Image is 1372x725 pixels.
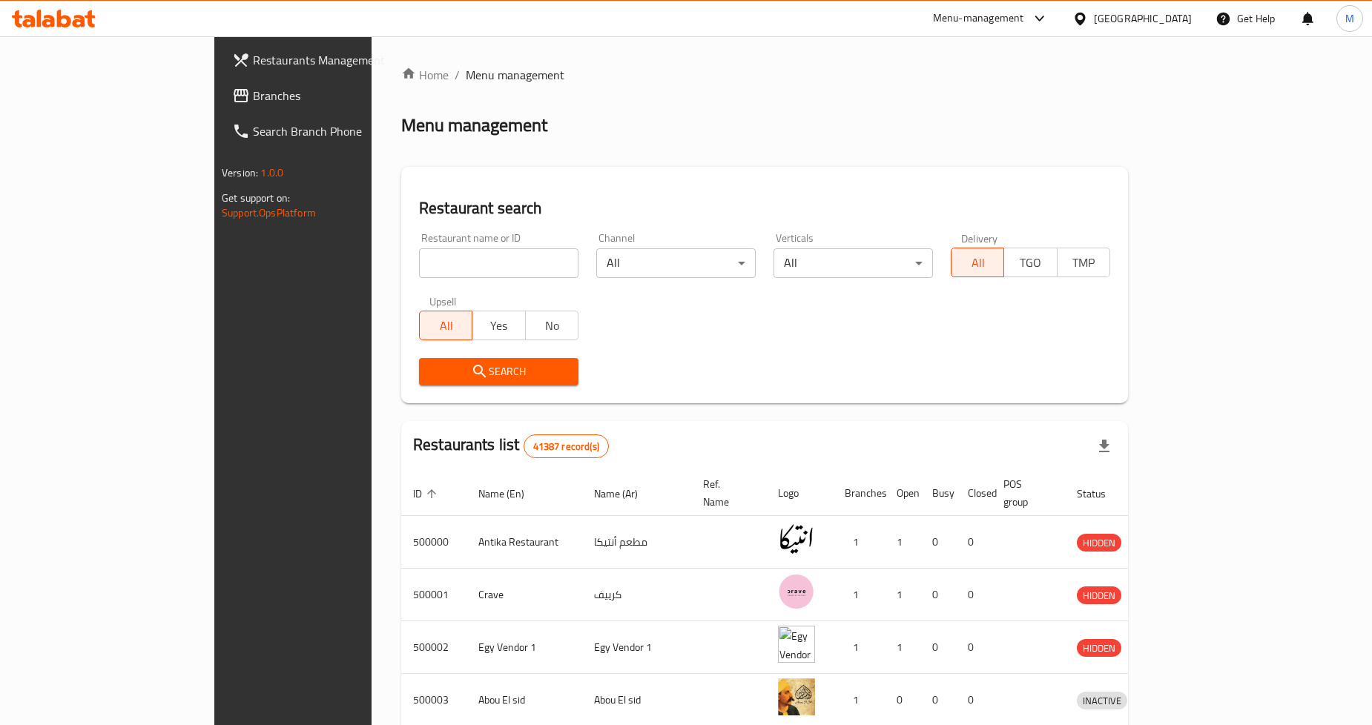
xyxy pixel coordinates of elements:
[525,311,578,340] button: No
[455,66,460,84] li: /
[885,471,920,516] th: Open
[778,626,815,663] img: Egy Vendor 1
[582,516,691,569] td: مطعم أنتيكا
[951,248,1004,277] button: All
[920,569,956,621] td: 0
[401,66,1128,84] nav: breadcrumb
[524,440,608,454] span: 41387 record(s)
[956,516,992,569] td: 0
[532,315,573,337] span: No
[419,197,1110,219] h2: Restaurant search
[594,485,657,503] span: Name (Ar)
[956,471,992,516] th: Closed
[1057,248,1110,277] button: TMP
[466,66,564,84] span: Menu management
[478,315,519,337] span: Yes
[1094,10,1192,27] div: [GEOGRAPHIC_DATA]
[253,87,432,105] span: Branches
[956,569,992,621] td: 0
[778,678,815,715] img: Abou El sid
[466,569,582,621] td: Crave
[222,188,290,208] span: Get support on:
[774,248,933,278] div: All
[401,113,547,137] h2: Menu management
[920,471,956,516] th: Busy
[885,569,920,621] td: 1
[778,573,815,610] img: Crave
[582,621,691,674] td: Egy Vendor 1
[1077,639,1121,657] div: HIDDEN
[1077,485,1125,503] span: Status
[220,113,443,149] a: Search Branch Phone
[1086,428,1122,464] div: Export file
[1077,534,1121,552] span: HIDDEN
[778,520,815,557] img: Antika Restaurant
[833,569,885,621] td: 1
[419,358,578,385] button: Search
[956,621,992,674] td: 0
[957,252,998,274] span: All
[220,42,443,78] a: Restaurants Management
[833,621,885,674] td: 1
[933,10,1024,27] div: Menu-management
[413,485,441,503] span: ID
[472,311,525,340] button: Yes
[1077,587,1121,604] span: HIDDEN
[466,621,582,674] td: Egy Vendor 1
[582,569,691,621] td: كرييف
[885,621,920,674] td: 1
[413,434,609,458] h2: Restaurants list
[766,471,833,516] th: Logo
[253,122,432,140] span: Search Branch Phone
[260,163,283,182] span: 1.0.0
[220,78,443,113] a: Branches
[833,516,885,569] td: 1
[1003,248,1057,277] button: TGO
[426,315,466,337] span: All
[961,233,998,243] label: Delivery
[1345,10,1354,27] span: M
[703,475,748,511] span: Ref. Name
[920,516,956,569] td: 0
[1010,252,1051,274] span: TGO
[419,311,472,340] button: All
[885,516,920,569] td: 1
[596,248,756,278] div: All
[1077,534,1121,552] div: HIDDEN
[419,248,578,278] input: Search for restaurant name or ID..
[429,296,457,306] label: Upsell
[466,516,582,569] td: Antika Restaurant
[222,203,316,222] a: Support.OpsPlatform
[1003,475,1047,511] span: POS group
[478,485,544,503] span: Name (En)
[833,471,885,516] th: Branches
[1077,640,1121,657] span: HIDDEN
[524,434,609,458] div: Total records count
[1077,586,1121,604] div: HIDDEN
[1077,692,1127,709] span: INACTIVE
[431,362,567,381] span: Search
[222,163,258,182] span: Version:
[253,51,432,69] span: Restaurants Management
[1063,252,1104,274] span: TMP
[920,621,956,674] td: 0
